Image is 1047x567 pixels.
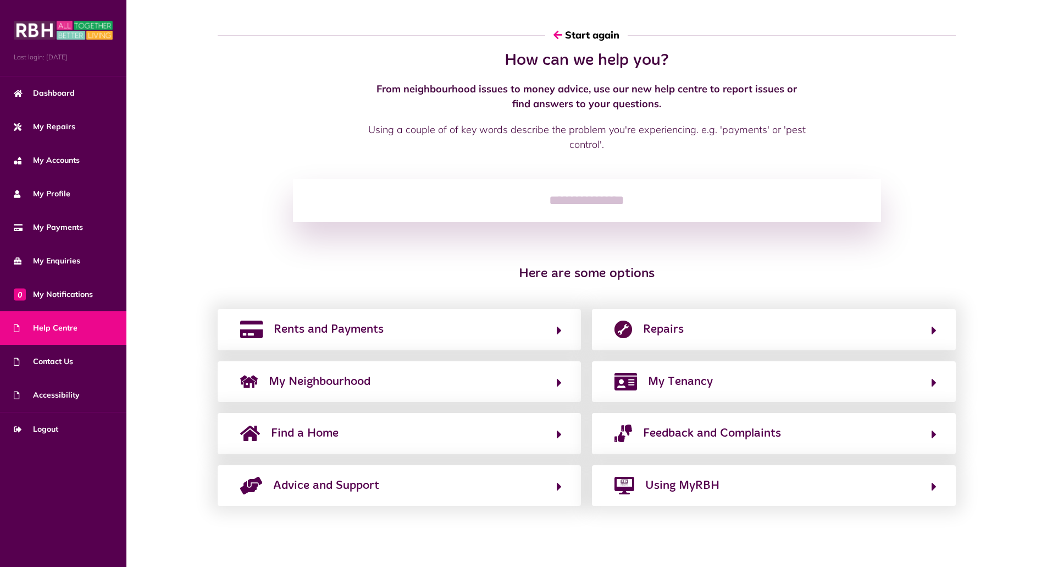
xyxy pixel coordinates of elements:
[237,424,562,443] button: Find a Home
[237,476,562,495] button: Advice and Support
[14,423,58,435] span: Logout
[14,19,113,41] img: MyRBH
[643,425,781,442] span: Feedback and Complaints
[14,389,80,401] span: Accessibility
[611,320,936,339] button: Repairs
[643,321,684,338] span: Repairs
[614,321,632,338] img: report-repair.png
[14,188,70,200] span: My Profile
[14,322,77,334] span: Help Centre
[614,373,637,390] img: my-tenancy.png
[648,373,713,390] span: My Tenancy
[611,424,936,443] button: Feedback and Complaints
[240,425,260,442] img: home-solid.svg
[14,356,73,367] span: Contact Us
[614,477,634,494] img: desktop-solid.png
[611,372,936,391] button: My Tenancy
[237,320,562,339] button: Rents and Payments
[274,321,384,338] span: Rents and Payments
[218,266,955,282] h3: Here are some options
[14,289,93,300] span: My Notifications
[14,222,83,233] span: My Payments
[614,425,632,442] img: complaints.png
[368,122,806,152] p: Using a couple of of key words describe the problem you're experiencing. e.g. 'payments' or 'pest...
[14,87,75,99] span: Dashboard
[14,255,80,267] span: My Enquiries
[14,121,75,133] span: My Repairs
[240,321,263,338] img: rents-payments.png
[14,288,26,300] span: 0
[545,19,628,51] button: Start again
[368,51,806,70] h2: How can we help you?
[376,82,797,110] strong: From neighbourhood issues to money advice, use our new help centre to report issues or find answe...
[269,373,370,390] span: My Neighbourhood
[237,372,562,391] button: My Neighbourhood
[14,155,80,166] span: My Accounts
[14,52,113,62] span: Last login: [DATE]
[240,477,262,494] img: advice-support-1.png
[645,477,719,494] span: Using MyRBH
[271,425,339,442] span: Find a Home
[273,477,379,494] span: Advice and Support
[611,476,936,495] button: Using MyRBH
[240,373,258,390] img: neighborhood.png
